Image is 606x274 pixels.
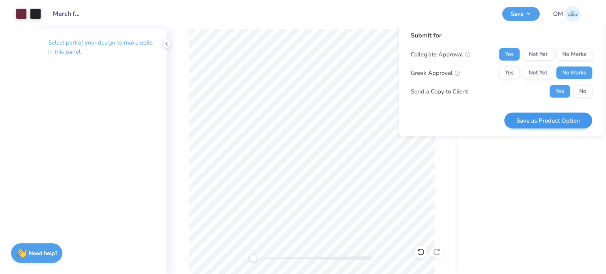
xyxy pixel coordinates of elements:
[411,68,460,77] div: Greek Approval
[573,85,592,98] button: No
[556,67,592,79] button: No Marks
[48,38,154,56] p: Select part of your design to make edits in this panel
[504,112,592,129] button: Save as Product Option
[29,250,57,257] strong: Need help?
[523,48,553,61] button: Not Yet
[553,9,563,19] span: OM
[411,50,470,59] div: Collegiate Approval
[499,67,520,79] button: Yes
[411,31,592,40] div: Submit for
[565,6,581,22] img: Om Mehrotra
[550,85,570,98] button: Yes
[499,48,520,61] button: Yes
[502,7,540,21] button: Save
[523,67,553,79] button: Not Yet
[47,6,86,22] input: Untitled Design
[411,87,468,96] div: Send a Copy to Client
[249,254,257,262] div: Accessibility label
[556,48,592,61] button: No Marks
[550,6,584,22] a: OM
